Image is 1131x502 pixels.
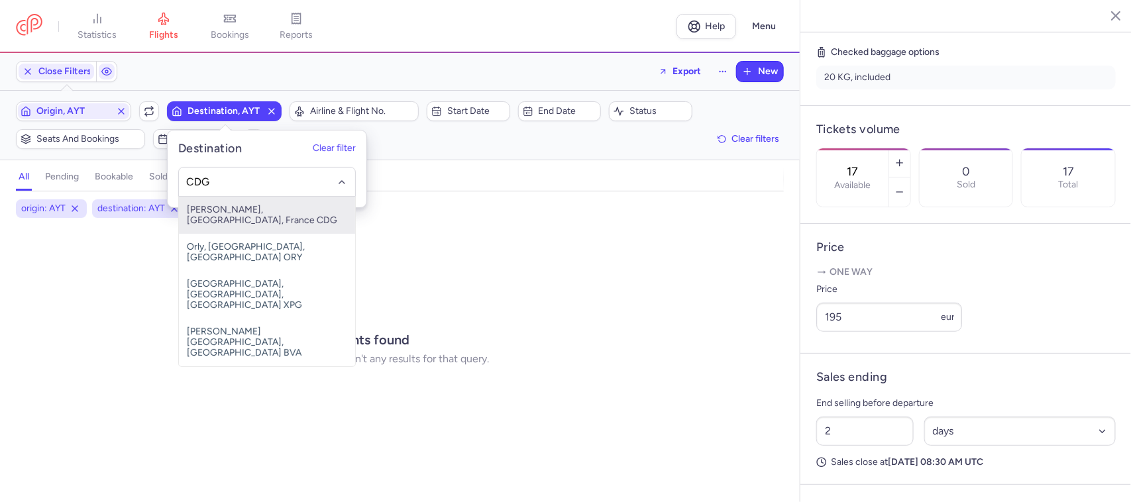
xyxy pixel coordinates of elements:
[19,171,29,183] h4: all
[427,101,510,121] button: Start date
[629,106,688,117] span: Status
[731,134,779,144] span: Clear filters
[447,106,506,117] span: Start date
[149,171,184,183] h4: sold out
[167,101,282,121] button: Destination, AYT
[706,21,726,31] span: Help
[95,171,133,183] h4: bookable
[131,12,197,41] a: flights
[290,101,419,121] button: Airline & Flight No.
[539,106,597,117] span: End date
[311,353,489,365] p: There aren't any results for that query.
[313,144,356,154] button: Clear filter
[816,395,1116,411] p: End selling before departure
[1063,165,1074,178] p: 17
[737,62,783,81] button: New
[816,66,1116,89] li: 20 KG, included
[38,66,91,77] span: Close Filters
[816,456,1116,468] p: Sales close at
[153,129,237,149] button: Days of week
[197,12,263,41] a: bookings
[179,234,355,271] span: Orly, [GEOGRAPHIC_DATA], [GEOGRAPHIC_DATA] ORY
[1059,179,1079,190] p: Total
[744,14,784,39] button: Menu
[64,12,131,41] a: statistics
[179,197,355,234] span: [PERSON_NAME], [GEOGRAPHIC_DATA], France CDG
[97,202,165,215] span: destination: AYT
[673,66,701,76] span: Export
[311,332,409,348] strong: No flights found
[16,101,131,121] button: Origin, AYT
[816,370,887,385] h4: Sales ending
[650,61,710,82] button: Export
[676,14,736,39] a: Help
[188,106,262,117] span: Destination, AYT
[17,62,96,81] button: Close Filters
[816,240,1116,255] h4: Price
[816,281,962,297] label: Price
[45,171,79,183] h4: pending
[518,101,602,121] button: End date
[178,141,242,156] h5: Destination
[310,106,414,117] span: Airline & Flight No.
[816,122,1116,137] h4: Tickets volume
[888,456,983,468] strong: [DATE] 08:30 AM UTC
[16,14,42,38] a: CitizenPlane red outlined logo
[179,271,355,319] span: [GEOGRAPHIC_DATA], [GEOGRAPHIC_DATA], [GEOGRAPHIC_DATA] XPG
[816,44,1116,60] h5: Checked baggage options
[211,29,249,41] span: bookings
[816,303,962,332] input: ---
[713,129,784,149] button: Clear filters
[16,129,145,149] button: Seats and bookings
[263,12,329,41] a: reports
[149,29,178,41] span: flights
[758,66,778,77] span: New
[962,165,970,178] p: 0
[36,106,111,117] span: Origin, AYT
[36,134,140,144] span: Seats and bookings
[179,319,355,366] span: [PERSON_NAME][GEOGRAPHIC_DATA], [GEOGRAPHIC_DATA] BVA
[816,417,914,446] input: ##
[957,179,975,190] p: Sold
[816,266,1116,279] p: One way
[941,311,955,323] span: eur
[609,101,692,121] button: Status
[186,175,348,189] input: -searchbox
[280,29,313,41] span: reports
[21,202,66,215] span: origin: AYT
[78,29,117,41] span: statistics
[834,180,871,191] label: Available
